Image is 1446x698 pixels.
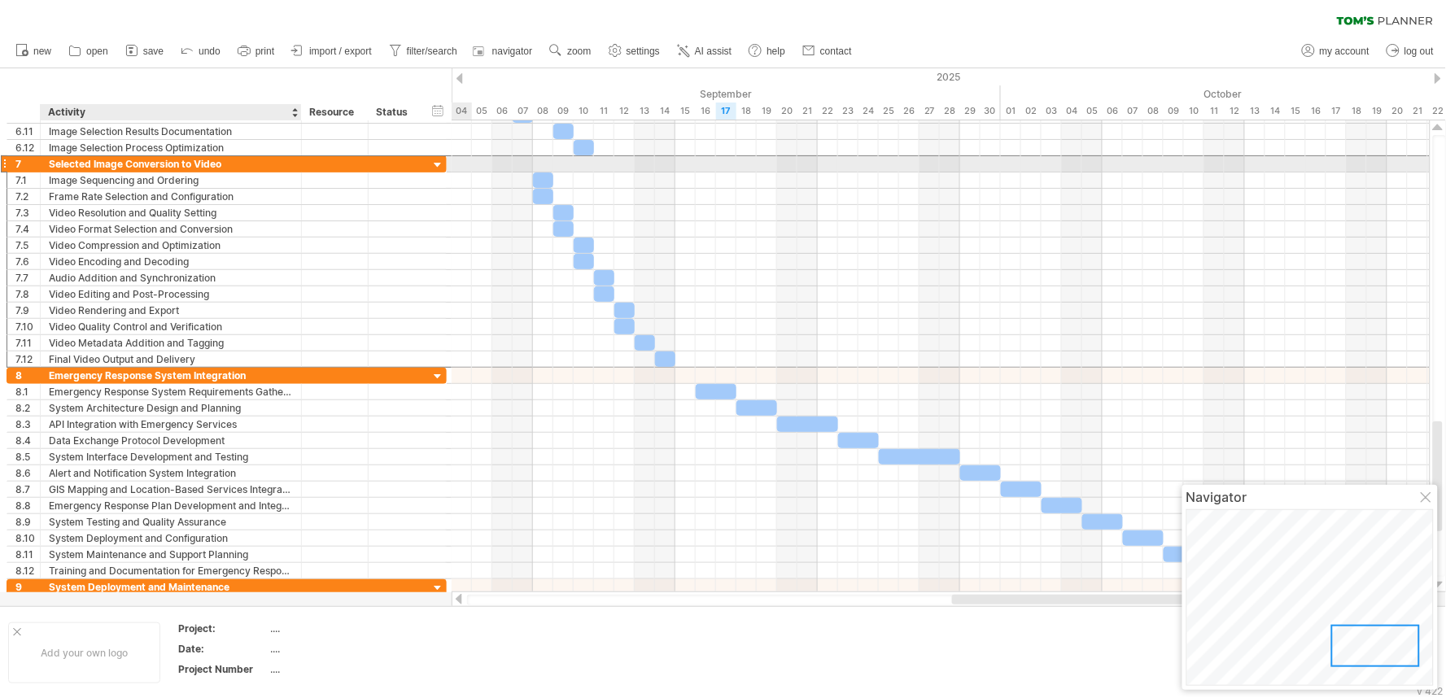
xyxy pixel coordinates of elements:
div: Friday, 26 September 2025 [899,103,920,120]
div: Project: [178,622,268,635]
div: 8.4 [15,433,40,448]
div: 7.11 [15,335,40,351]
span: contact [820,46,852,57]
div: API Integration with Emergency Services [49,417,293,432]
div: Video Metadata Addition and Tagging [49,335,293,351]
div: Date: [178,642,268,656]
div: Friday, 10 October 2025 [1184,103,1204,120]
div: 8.2 [15,400,40,416]
div: 8.7 [15,482,40,497]
div: Wednesday, 10 September 2025 [574,103,594,120]
div: 7.6 [15,254,40,269]
span: settings [627,46,660,57]
div: Friday, 3 October 2025 [1042,103,1062,120]
div: Friday, 17 October 2025 [1326,103,1347,120]
div: Saturday, 27 September 2025 [920,103,940,120]
div: 8.10 [15,530,40,546]
div: Video Format Selection and Conversion [49,221,293,237]
div: 8.8 [15,498,40,513]
a: undo [177,41,225,62]
div: 7.12 [15,351,40,367]
div: Sunday, 19 October 2025 [1367,103,1387,120]
a: zoom [545,41,596,62]
div: Video Encoding and Decoding [49,254,293,269]
div: Friday, 12 September 2025 [614,103,635,120]
div: Wednesday, 17 September 2025 [716,103,736,120]
span: print [256,46,274,57]
div: 8 [15,368,40,383]
div: Sunday, 21 September 2025 [797,103,818,120]
div: .... [271,642,408,656]
div: Monday, 20 October 2025 [1387,103,1408,120]
div: System Maintenance and Support Planning [49,547,293,562]
a: log out [1383,41,1439,62]
div: 8.3 [15,417,40,432]
div: Thursday, 4 September 2025 [452,103,472,120]
div: Wednesday, 1 October 2025 [1001,103,1021,120]
div: September 2025 [391,85,1001,103]
div: System Interface Development and Testing [49,449,293,465]
div: Final Video Output and Delivery [49,351,293,367]
a: import / export [287,41,377,62]
div: 8.1 [15,384,40,399]
span: help [767,46,785,57]
div: Sunday, 14 September 2025 [655,103,675,120]
div: Image Selection Results Documentation [49,124,293,139]
div: 8.9 [15,514,40,530]
div: Thursday, 18 September 2025 [736,103,757,120]
div: 7.8 [15,286,40,302]
div: Video Rendering and Export [49,303,293,318]
div: Tuesday, 9 September 2025 [553,103,574,120]
div: Wednesday, 15 October 2025 [1286,103,1306,120]
div: Monday, 15 September 2025 [675,103,696,120]
div: Saturday, 11 October 2025 [1204,103,1225,120]
div: 8.6 [15,465,40,481]
div: Data Exchange Protocol Development [49,433,293,448]
div: Sunday, 7 September 2025 [513,103,533,120]
span: log out [1404,46,1434,57]
div: Video Editing and Post-Processing [49,286,293,302]
div: Emergency Response Plan Development and Integration [49,498,293,513]
div: 6.12 [15,140,40,155]
a: my account [1298,41,1374,62]
div: 7.7 [15,270,40,286]
div: 7.9 [15,303,40,318]
div: Thursday, 25 September 2025 [879,103,899,120]
div: Video Compression and Optimization [49,238,293,253]
span: zoom [567,46,591,57]
span: open [86,46,108,57]
div: Saturday, 18 October 2025 [1347,103,1367,120]
div: System Deployment and Maintenance [49,579,293,595]
div: Tuesday, 30 September 2025 [981,103,1001,120]
div: 7.3 [15,205,40,220]
div: 6.11 [15,124,40,139]
div: GIS Mapping and Location-Based Services Integration [49,482,293,497]
div: Sunday, 5 October 2025 [1082,103,1103,120]
div: Saturday, 4 October 2025 [1062,103,1082,120]
div: 8.11 [15,547,40,562]
div: .... [271,622,408,635]
div: Image Selection Process Optimization [49,140,293,155]
div: Add your own logo [8,622,160,683]
div: Saturday, 6 September 2025 [492,103,513,120]
div: Activity [48,104,292,120]
div: Selected Image Conversion to Video [49,156,293,172]
div: Sunday, 12 October 2025 [1225,103,1245,120]
div: Saturday, 20 September 2025 [777,103,797,120]
a: contact [798,41,857,62]
span: filter/search [407,46,457,57]
div: 8.5 [15,449,40,465]
div: 8.12 [15,563,40,578]
div: Emergency Response System Integration [49,368,293,383]
span: import / export [309,46,372,57]
div: Audio Addition and Synchronization [49,270,293,286]
a: settings [605,41,665,62]
div: v 422 [1418,685,1444,697]
span: AI assist [695,46,732,57]
div: .... [271,662,408,676]
div: System Testing and Quality Assurance [49,514,293,530]
div: Tuesday, 14 October 2025 [1265,103,1286,120]
div: Status [376,104,412,120]
div: Resource [309,104,359,120]
div: 7.4 [15,221,40,237]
